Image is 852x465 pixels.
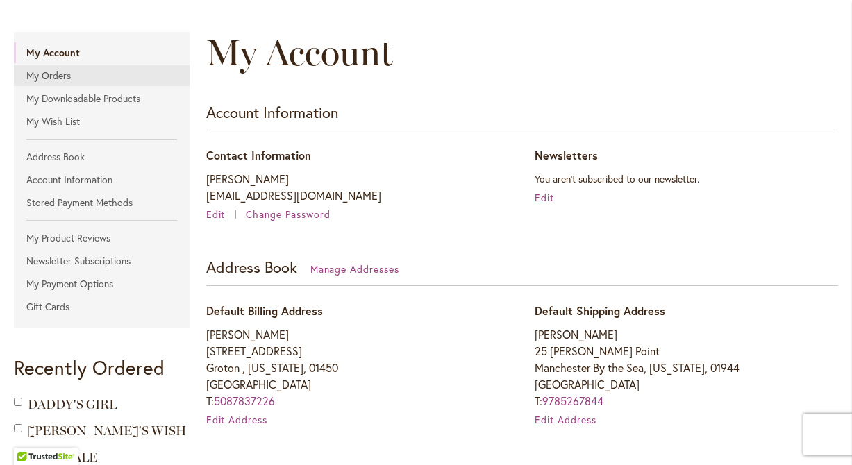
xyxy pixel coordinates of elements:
address: [PERSON_NAME] 25 [PERSON_NAME] Point Manchester By the Sea, [US_STATE], 01944 [GEOGRAPHIC_DATA] T: [535,326,838,409]
span: Contact Information [206,148,311,162]
p: You aren't subscribed to our newsletter. [535,171,838,187]
a: Gift Cards [14,296,190,317]
span: Edit [206,208,226,221]
a: Edit Address [206,413,268,426]
span: My Account [206,31,393,74]
span: Newsletters [535,148,598,162]
span: Default Shipping Address [535,303,665,318]
a: 9785267844 [542,394,603,408]
a: My Orders [14,65,190,86]
a: My Wish List [14,111,190,132]
strong: Address Book [206,257,297,277]
strong: Account Information [206,102,338,122]
a: Stored Payment Methods [14,192,190,213]
span: Default Billing Address [206,303,323,318]
a: Address Book [14,146,190,167]
a: My Payment Options [14,273,190,294]
a: [PERSON_NAME]'S WISH [28,423,186,439]
a: Edit [535,191,554,204]
p: [PERSON_NAME] [EMAIL_ADDRESS][DOMAIN_NAME] [206,171,510,204]
a: Edit [206,208,244,221]
a: 5087837226 [214,394,275,408]
a: DADDY'S GIRL [28,397,117,412]
a: Newsletter Subscriptions [14,251,190,271]
strong: My Account [14,42,190,63]
a: Account Information [14,169,190,190]
iframe: Launch Accessibility Center [10,416,49,455]
strong: Recently Ordered [14,355,165,380]
a: My Product Reviews [14,228,190,248]
address: [PERSON_NAME] [STREET_ADDRESS] Groton , [US_STATE], 01450 [GEOGRAPHIC_DATA] T: [206,326,510,409]
a: Change Password [246,208,331,221]
a: Manage Addresses [310,262,400,276]
a: My Downloadable Products [14,88,190,109]
a: Edit Address [535,413,596,426]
